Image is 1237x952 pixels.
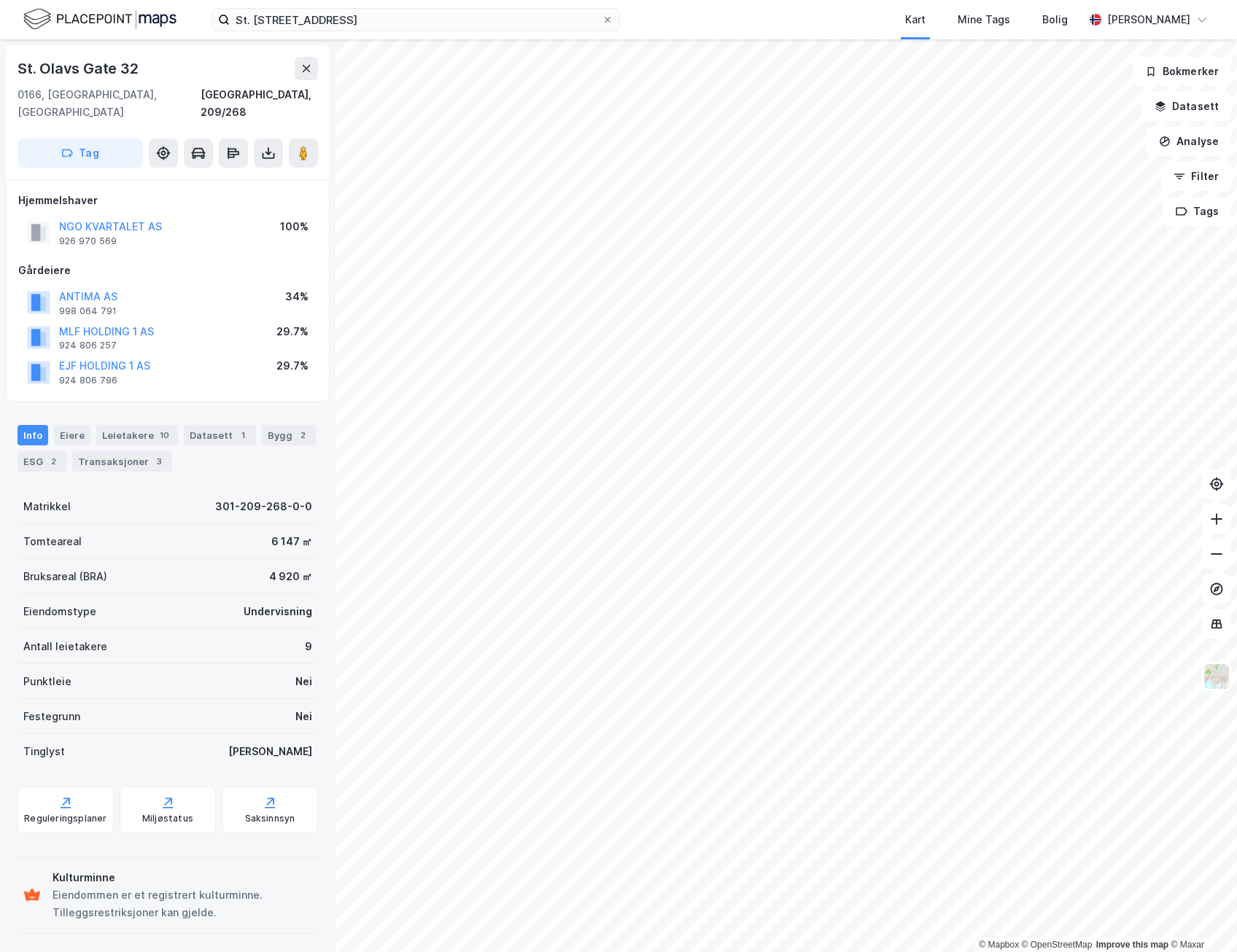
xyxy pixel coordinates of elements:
[157,428,172,442] div: 10
[228,743,312,760] div: [PERSON_NAME]
[23,743,65,760] div: Tinglyst
[1161,162,1231,191] button: Filter
[54,425,90,445] div: Eiere
[23,7,177,32] img: logo.f888ab2527a4732fd821a326f86c7f29.svg
[1107,11,1190,28] div: [PERSON_NAME]
[230,9,602,31] input: Søk på adresse, matrikkel, gårdeiere, leietakere eller personer
[1042,11,1068,28] div: Bolig
[59,305,117,317] div: 998 064 791
[23,498,71,515] div: Matrikkel
[18,451,66,472] div: ESG
[18,57,141,80] div: St. Olavs Gate 32
[276,357,309,375] div: 29.7%
[53,869,312,886] div: Kulturminne
[245,813,295,824] div: Saksinnsyn
[142,813,193,824] div: Miljøstatus
[280,218,309,235] div: 100%
[244,603,312,620] div: Undervisning
[1147,127,1231,156] button: Analyse
[24,813,106,824] div: Reguleringsplaner
[905,11,926,28] div: Kart
[72,451,172,472] div: Transaksjoner
[1164,882,1237,952] iframe: Chat Widget
[23,533,82,550] div: Tomteareal
[152,454,166,469] div: 3
[201,86,318,121] div: [GEOGRAPHIC_DATA], 209/268
[23,708,80,725] div: Festegrunn
[236,428,250,442] div: 1
[1142,92,1231,121] button: Datasett
[59,375,117,386] div: 924 806 796
[18,138,143,168] button: Tag
[276,323,309,340] div: 29.7%
[958,11,1010,28] div: Mine Tags
[1096,940,1168,950] a: Improve this map
[269,568,312,585] div: 4 920 ㎡
[271,533,312,550] div: 6 147 ㎡
[18,262,317,279] div: Gårdeiere
[23,603,96,620] div: Eiendomstype
[215,498,312,515] div: 301-209-268-0-0
[295,673,312,690] div: Nei
[18,86,201,121] div: 0166, [GEOGRAPHIC_DATA], [GEOGRAPHIC_DATA]
[59,235,117,247] div: 926 970 569
[1203,663,1230,690] img: Z
[1164,882,1237,952] div: Kontrollprogram for chat
[184,425,256,445] div: Datasett
[1133,57,1231,86] button: Bokmerker
[96,425,178,445] div: Leietakere
[23,673,71,690] div: Punktleie
[18,192,317,209] div: Hjemmelshaver
[53,886,312,921] div: Eiendommen er et registrert kulturminne. Tilleggsrestriksjoner kan gjelde.
[305,638,312,655] div: 9
[23,568,107,585] div: Bruksareal (BRA)
[59,340,117,351] div: 924 806 257
[295,428,310,442] div: 2
[295,708,312,725] div: Nei
[262,425,316,445] div: Bygg
[1022,940,1093,950] a: OpenStreetMap
[285,288,309,305] div: 34%
[23,638,107,655] div: Antall leietakere
[18,425,48,445] div: Info
[46,454,61,469] div: 2
[1163,197,1231,226] button: Tags
[979,940,1019,950] a: Mapbox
